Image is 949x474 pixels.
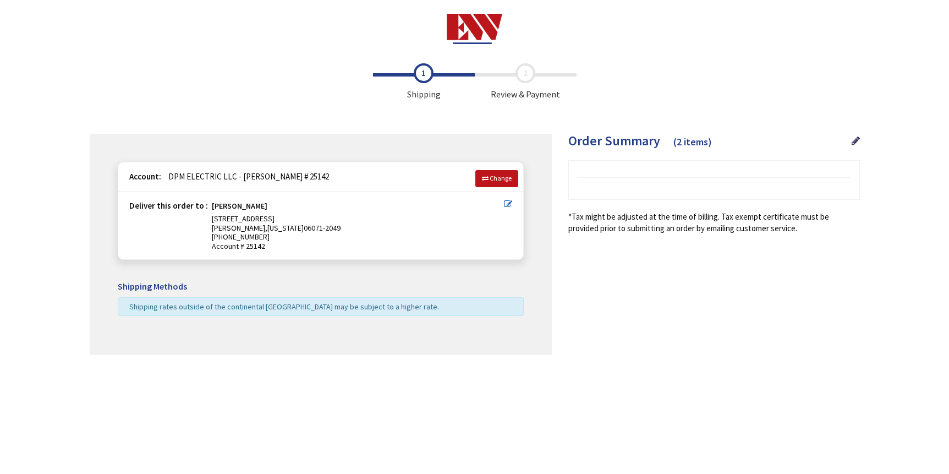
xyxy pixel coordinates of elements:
span: [US_STATE] [267,223,304,233]
span: Change [490,174,512,182]
span: (2 items) [673,135,712,148]
h5: Shipping Methods [118,282,524,292]
: *Tax might be adjusted at the time of billing. Tax exempt certificate must be provided prior to s... [568,211,860,235]
span: Account # 25142 [212,242,504,251]
span: [STREET_ADDRESS] [212,214,275,224]
strong: [PERSON_NAME] [212,201,267,214]
strong: Deliver this order to : [129,200,208,211]
span: [PHONE_NUMBER] [212,232,270,242]
strong: Account: [129,171,161,182]
span: Shipping rates outside of the continental [GEOGRAPHIC_DATA] may be subject to a higher rate. [129,302,439,312]
span: Review & Payment [475,63,577,101]
a: Change [475,170,518,187]
img: Electrical Wholesalers, Inc. [447,14,502,44]
span: Order Summary [568,132,660,149]
span: 06071-2049 [304,223,341,233]
span: [PERSON_NAME], [212,223,267,233]
span: DPM ELECTRIC LLC - [PERSON_NAME] # 25142 [163,171,329,182]
span: Shipping [373,63,475,101]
